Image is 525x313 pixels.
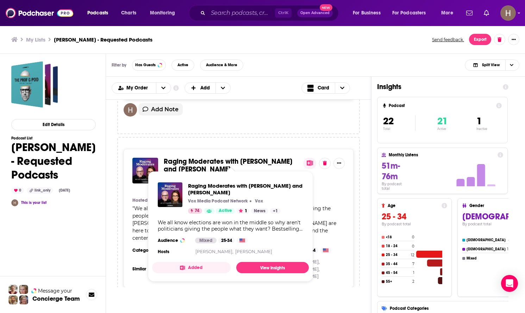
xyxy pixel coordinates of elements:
div: 0 [11,187,24,194]
button: Choose View [465,60,519,71]
a: Active [216,208,235,214]
a: Charts [117,7,140,19]
span: 51m-76m [382,161,400,182]
a: Show notifications dropdown [463,7,475,19]
h4: Monthly Listens [389,152,494,157]
h4: 3 [508,256,511,261]
h4: 25 - 34 [386,253,410,257]
button: Add Note [138,103,183,115]
span: For Business [353,8,381,18]
a: View Insights [236,262,309,273]
h1: [PERSON_NAME] - Requested Podcasts [11,140,96,182]
span: Add [200,86,210,90]
img: hpoole [11,199,18,206]
span: 1 [476,115,482,127]
p: Vox Media Podcast Network [188,198,248,204]
h4: 0 [412,244,414,249]
h4: Hosted by [132,198,154,203]
h3: [PERSON_NAME] - Requested Podcasts [54,36,152,43]
h4: 7 [412,262,414,266]
span: Active [177,63,188,67]
span: Has Guests [135,63,156,67]
span: Message your [38,287,72,294]
h3: Audience [158,238,189,243]
a: Raging Moderates with Scott Galloway and Jessica Tarlov [188,182,303,196]
h3: My Lists [26,36,45,43]
span: Raging Moderates with [PERSON_NAME] and [PERSON_NAME] [188,182,303,196]
span: More [441,8,453,18]
span: Jon Karl - Requested Podcasts [11,61,58,108]
h4: 55+ [386,280,411,284]
span: New [320,4,332,11]
span: Add Note [151,106,179,113]
span: 22 [383,115,394,127]
button: open menu [436,7,462,19]
button: Send feedback. [430,37,466,43]
a: Show notifications dropdown [481,7,492,19]
button: Audience & More [200,60,243,71]
h3: 25 - 34 [382,211,447,222]
h4: <18 [386,235,411,239]
a: +1 [270,208,281,214]
h4: 0 [412,235,414,239]
a: Raging Moderates with Scott Galloway and Jessica Tarlov [158,182,182,207]
button: Choose View [301,82,350,94]
h3: Categories [132,248,164,253]
span: Logged in as hpoole [500,5,516,21]
h4: 18 - 24 [386,244,411,248]
img: Podchaser - Follow, Share and Rate Podcasts [6,6,73,20]
a: Raging Moderates with [PERSON_NAME] and [PERSON_NAME] [164,158,298,173]
div: Search podcasts, credits, & more... [195,5,345,21]
span: Podcasts [87,8,108,18]
button: open menu [388,7,436,19]
span: Active [219,207,232,214]
div: Open Intercom Messenger [501,275,518,292]
h4: 4 [508,238,511,242]
button: Show More Button [508,34,519,45]
p: Vox [255,198,263,204]
span: Monitoring [150,8,175,18]
a: News [251,208,268,214]
button: Added [152,262,231,273]
span: Open Advanced [300,11,330,15]
img: Sydney Profile [8,285,18,294]
h4: [DEMOGRAPHIC_DATA] [467,238,507,242]
button: open menu [112,86,156,90]
h4: Mixed [467,256,507,261]
span: Split View [482,63,500,67]
h3: Concierge Team [32,295,80,302]
h4: Podcast [389,103,493,108]
img: user avatar [124,103,137,117]
div: [DATE] [56,188,73,193]
img: User Profile [500,5,516,21]
button: Open AdvancedNew [297,9,333,17]
div: We all know elections are won in the middle so why aren't politicians giving the people what they... [158,219,303,232]
button: + Add [185,82,231,94]
div: 25-34 [218,238,235,243]
h4: 35 - 44 [386,262,411,266]
p: Total [383,127,415,131]
span: Raging Moderates with [PERSON_NAME] and [PERSON_NAME] [164,157,292,174]
h4: [DEMOGRAPHIC_DATA] [467,247,506,251]
h4: Age [388,203,439,208]
span: We all know elections are won in the middle so why aren't politicians giving the people what they... [132,205,336,241]
h4: 1 [413,270,414,275]
h3: Podcast List [11,136,96,140]
span: Charts [121,8,136,18]
p: Active [437,127,448,131]
div: Mixed [195,238,217,243]
h2: Choose List sort [112,82,171,94]
button: Show profile menu [500,5,516,21]
h4: By podcast total [382,182,411,191]
img: Raging Moderates with Scott Galloway and Jessica Tarlov [132,158,158,183]
h4: 15 [507,247,511,251]
button: Has Guests [132,60,166,71]
img: Jon Profile [8,295,18,305]
button: 1 [237,208,249,214]
h4: Hosts [158,249,169,255]
button: Export [469,34,491,45]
